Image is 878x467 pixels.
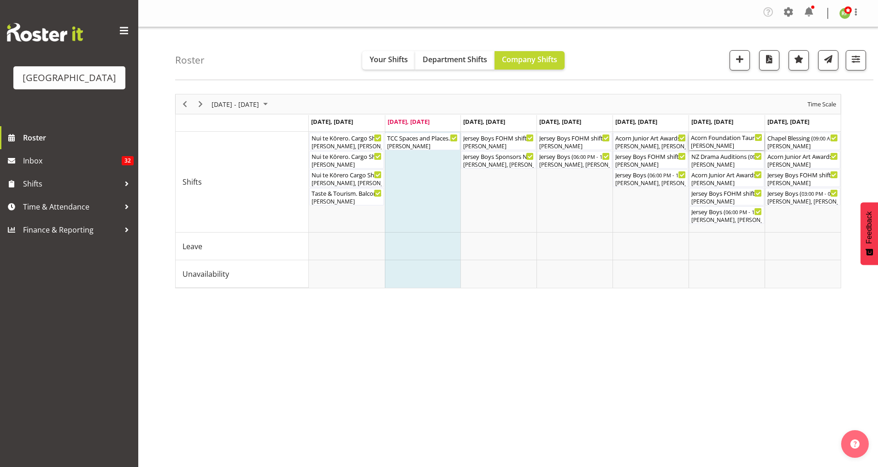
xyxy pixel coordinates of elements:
div: Shifts"s event - Acorn Junior Art Awards - X-Space Begin From Saturday, September 13, 2025 at 9:4... [689,169,764,187]
div: [PERSON_NAME], [PERSON_NAME], [PERSON_NAME], [PERSON_NAME], [PERSON_NAME] [463,161,534,169]
span: 03:00 PM - 07:10 PM [801,190,849,197]
div: [PERSON_NAME], [PERSON_NAME] [312,142,382,151]
img: richard-freeman9074.jpg [839,8,850,19]
span: Inbox [23,154,122,168]
div: Shifts"s event - Jersey Boys Begin From Friday, September 12, 2025 at 6:00:00 PM GMT+12:00 Ends A... [613,169,688,187]
span: Finance & Reporting [23,223,120,237]
div: Nui te Kōrero Cargo Shed Lunch Rush ( ) [312,170,382,179]
div: Jersey Boys ( ) [539,152,610,161]
div: [PERSON_NAME] [767,179,838,187]
div: Acorn Junior Art Awards - X-Space. FOHM/Bar Shift ( ) [615,133,686,142]
div: Shifts"s event - Jersey Boys Begin From Saturday, September 13, 2025 at 6:00:00 PM GMT+12:00 Ends... [689,206,764,224]
img: help-xxl-2.png [850,439,860,449]
div: Shifts"s event - Jersey Boys Begin From Thursday, September 11, 2025 at 6:00:00 PM GMT+12:00 Ends... [537,151,612,169]
span: Company Shifts [502,54,557,64]
div: [PERSON_NAME] [387,142,458,151]
button: Filter Shifts [846,50,866,70]
div: [PERSON_NAME] [767,142,838,151]
div: Shifts"s event - Jersey Boys FOHM shift Begin From Sunday, September 14, 2025 at 2:15:00 PM GMT+1... [765,169,840,187]
div: [PERSON_NAME] [767,161,838,169]
td: Shifts resource [176,132,309,233]
span: 06:00 PM - 11:59 PM [573,153,621,160]
div: TCC Spaces and Places. Balcony Room ( ) [387,133,458,142]
button: Add a new shift [730,50,750,70]
h4: Roster [175,55,205,65]
div: Shifts"s event - Jersey Boys Sponsors Night Begin From Wednesday, September 10, 2025 at 5:15:00 P... [461,151,536,169]
button: September 08 - 14, 2025 [210,99,272,110]
button: Time Scale [806,99,838,110]
div: [PERSON_NAME] [691,142,762,150]
div: [PERSON_NAME] [312,198,382,206]
div: Next [193,94,208,114]
div: Shifts"s event - NZ Drama Auditions Begin From Saturday, September 13, 2025 at 9:15:00 AM GMT+12:... [689,151,764,169]
span: Leave [183,241,202,252]
span: [DATE], [DATE] [615,117,657,126]
div: [PERSON_NAME] [312,161,382,169]
span: [DATE], [DATE] [311,117,353,126]
div: Jersey Boys ( ) [767,188,838,198]
button: Highlight an important date within the roster. [789,50,809,70]
span: Unavailability [183,269,229,280]
div: [PERSON_NAME] [691,198,762,206]
div: Jersey Boys FOHM shift ( ) [463,133,534,142]
button: Company Shifts [495,51,565,70]
div: [PERSON_NAME] [691,161,762,169]
div: [PERSON_NAME], [PERSON_NAME], [PERSON_NAME], [PERSON_NAME], [PERSON_NAME], [PERSON_NAME], [PERSON... [767,198,838,206]
div: Shifts"s event - Jersey Boys FOHM shift Begin From Wednesday, September 10, 2025 at 4:30:00 PM GM... [461,133,536,150]
span: Shifts [183,176,202,187]
div: Shifts"s event - Taste & Tourism. Balcony Room Begin From Monday, September 8, 2025 at 3:00:00 PM... [309,188,384,205]
div: Shifts"s event - Jersey Boys FOHM shift Begin From Friday, September 12, 2025 at 5:15:00 PM GMT+1... [613,151,688,169]
div: [PERSON_NAME], [PERSON_NAME], [PERSON_NAME], [PERSON_NAME] [312,179,382,187]
div: [PERSON_NAME] [615,161,686,169]
span: Time & Attendance [23,200,120,214]
div: Shifts"s event - Acorn Junior Art Awards - X-Space Begin From Sunday, September 14, 2025 at 9:45:... [765,151,840,169]
span: Roster [23,131,134,145]
span: 06:00 PM - 10:10 PM [725,208,773,216]
div: [PERSON_NAME], [PERSON_NAME], [PERSON_NAME], [PERSON_NAME], [PERSON_NAME], [PERSON_NAME], [PERSON... [691,216,762,224]
span: [DATE], [DATE] [767,117,809,126]
button: Send a list of all shifts for the selected filtered period to all rostered employees. [818,50,838,70]
div: Shifts"s event - TCC Spaces and Places. Balcony Room Begin From Tuesday, September 9, 2025 at 8:0... [385,133,460,150]
div: Shifts"s event - Nui te Kōrero Cargo Shed Lunch Rush Begin From Monday, September 8, 2025 at 11:0... [309,169,384,187]
div: Shifts"s event - Acorn Junior Art Awards - X-Space. FOHM/Bar Shift Begin From Friday, September 1... [613,133,688,150]
button: Feedback - Show survey [860,202,878,265]
div: Jersey Boys FOHM shift ( ) [691,188,762,198]
span: Time Scale [807,99,837,110]
table: Timeline Week of September 9, 2025 [309,132,841,288]
div: [PERSON_NAME] [691,179,762,187]
div: Jersey Boys ( ) [691,207,762,216]
td: Leave resource [176,233,309,260]
div: Shifts"s event - Nui te Kōrero. Cargo Shed. RF Shift Begin From Monday, September 8, 2025 at 10:0... [309,151,384,169]
div: Acorn Junior Art Awards - X-Space ( ) [691,170,762,179]
div: Shifts"s event - Jersey Boys Begin From Sunday, September 14, 2025 at 3:00:00 PM GMT+12:00 Ends A... [765,188,840,205]
div: Jersey Boys Sponsors Night ( ) [463,152,534,161]
div: Jersey Boys FOHM shift ( ) [539,133,610,142]
span: Feedback [865,211,873,244]
div: Nui te Kōrero. Cargo Shed. RF Shift ( ) [312,152,382,161]
div: Nui te Kōrero. Cargo Shed. 0800 - 1800 Shift ( ) [312,133,382,142]
span: [DATE], [DATE] [388,117,430,126]
div: Acorn Foundation Tauranga Distributions Morning Tea Cargo Shed ( ) [691,133,762,142]
td: Unavailability resource [176,260,309,288]
img: Rosterit website logo [7,23,83,41]
span: 09:15 AM - 01:15 PM [750,153,798,160]
div: Previous [177,94,193,114]
span: Your Shifts [370,54,408,64]
div: [PERSON_NAME] [463,142,534,151]
div: Shifts"s event - Chapel Blessing Begin From Sunday, September 14, 2025 at 9:00:00 AM GMT+12:00 En... [765,133,840,150]
div: NZ Drama Auditions ( ) [691,152,762,161]
span: Department Shifts [423,54,487,64]
button: Department Shifts [415,51,495,70]
div: Shifts"s event - Jersey Boys FOHM shift Begin From Thursday, September 11, 2025 at 5:15:00 PM GMT... [537,133,612,150]
span: [DATE] - [DATE] [211,99,260,110]
div: Jersey Boys FOHM shift ( ) [767,170,838,179]
span: 32 [122,156,134,165]
div: Jersey Boys FOHM shift ( ) [615,152,686,161]
span: Shifts [23,177,120,191]
div: Acorn Junior Art Awards - X-Space ( ) [767,152,838,161]
button: Download a PDF of the roster according to the set date range. [759,50,779,70]
div: Taste & Tourism. Balcony Room ( ) [312,188,382,198]
span: 09:00 AM - 01:00 PM [813,134,861,142]
div: Shifts"s event - Jersey Boys FOHM shift Begin From Saturday, September 13, 2025 at 5:15:00 PM GMT... [689,188,764,205]
button: Previous [179,99,191,110]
